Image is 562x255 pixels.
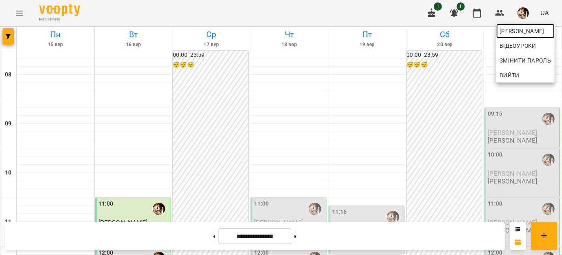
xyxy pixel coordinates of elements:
[500,56,551,65] span: Змінити пароль
[496,38,540,53] a: Відеоуроки
[500,26,551,36] span: [PERSON_NAME]
[496,68,555,83] button: Вийти
[496,24,555,38] a: [PERSON_NAME]
[496,53,555,68] a: Змінити пароль
[500,41,536,51] span: Відеоуроки
[500,70,520,80] span: Вийти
